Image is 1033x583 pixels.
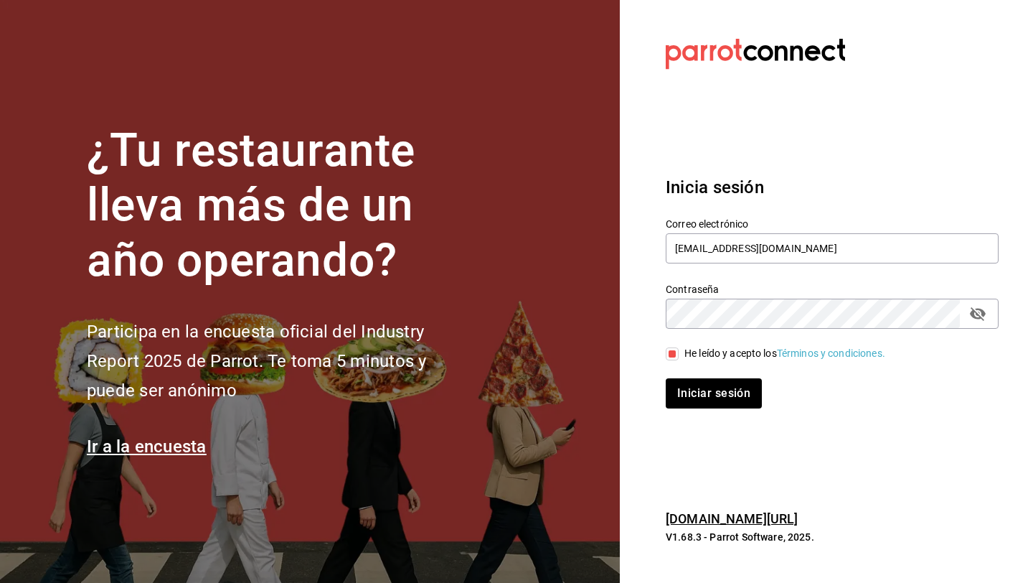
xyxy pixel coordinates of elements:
[87,123,474,289] h1: ¿Tu restaurante lleva más de un año operando?
[966,302,990,326] button: passwordField
[87,437,207,457] a: Ir a la encuesta
[666,233,999,263] input: Ingresa tu correo electrónico
[666,284,999,294] label: Contraseña
[87,317,474,405] h2: Participa en la encuesta oficial del Industry Report 2025 de Parrot. Te toma 5 minutos y puede se...
[666,174,999,200] h3: Inicia sesión
[666,511,798,526] a: [DOMAIN_NAME][URL]
[684,346,885,361] div: He leído y acepto los
[666,218,999,228] label: Correo electrónico
[666,530,999,544] p: V1.68.3 - Parrot Software, 2025.
[666,378,762,409] button: Iniciar sesión
[777,348,885,359] a: Términos y condiciones.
